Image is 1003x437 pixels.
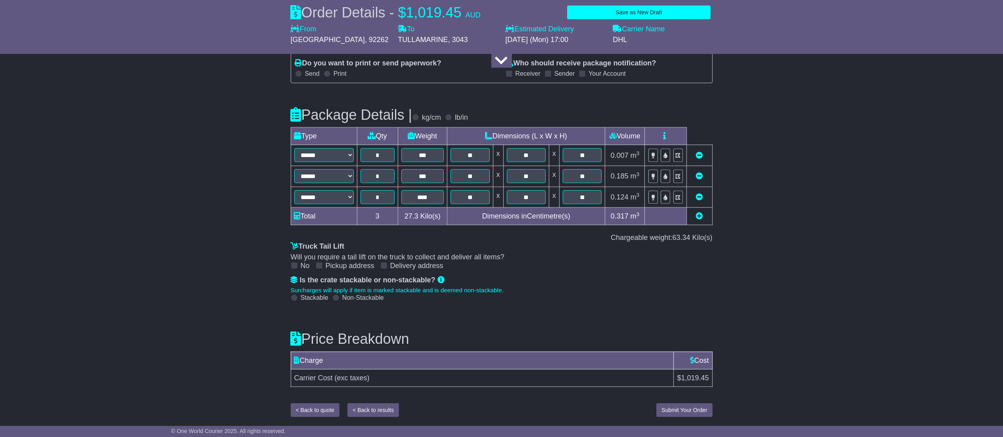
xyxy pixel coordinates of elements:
span: 27.3 [405,212,418,220]
button: Submit Your Order [656,403,712,417]
span: AUD [466,11,481,19]
div: DHL [613,36,713,44]
span: 0.185 [611,172,629,180]
label: To [398,25,415,34]
td: x [549,166,560,187]
label: Sender [554,70,575,77]
span: $ [398,4,406,21]
td: Volume [605,128,645,145]
td: x [493,187,503,208]
span: Carrier Cost [294,374,333,382]
span: 0.317 [611,212,629,220]
label: Delivery address [390,262,443,270]
a: Remove this item [696,172,703,180]
span: m [631,212,640,220]
td: Total [291,208,357,225]
td: x [549,187,560,208]
span: m [631,193,640,201]
a: Remove this item [696,151,703,159]
label: Carrier Name [613,25,665,34]
td: Dimensions (L x W x H) [447,128,605,145]
label: Stackable [301,294,328,301]
span: m [631,172,640,180]
label: From [291,25,316,34]
span: 63.34 [672,234,690,241]
h3: Price Breakdown [291,331,713,347]
div: Surcharges will apply if item is marked stackable and is deemed non-stackable. [291,287,713,294]
span: $1,019.45 [677,374,709,382]
span: Is the crate stackable or non-stackable? [300,276,435,284]
div: Will you require a tail lift on the truck to collect and deliver all items? [291,253,713,262]
label: Receiver [516,70,541,77]
label: Print [334,70,347,77]
span: 0.124 [611,193,629,201]
label: Your Account [589,70,626,77]
a: Remove this item [696,193,703,201]
sup: 3 [637,171,640,177]
span: TULLAMARINE [398,36,448,44]
td: 3 [357,208,398,225]
span: (exc taxes) [335,374,370,382]
label: Estimated Delivery [506,25,605,34]
td: Weight [398,128,447,145]
label: Do you want to print or send paperwork? [295,59,441,68]
sup: 3 [637,211,640,217]
td: Dimensions in Centimetre(s) [447,208,605,225]
span: 0.007 [611,151,629,159]
td: Cost [674,352,712,369]
span: © One World Courier 2025. All rights reserved. [171,428,286,434]
span: , 3043 [448,36,468,44]
label: Pickup address [326,262,374,270]
label: No [301,262,310,270]
span: 1,019.45 [406,4,462,21]
div: Order Details - [291,4,481,21]
td: x [549,145,560,166]
sup: 3 [637,192,640,198]
sup: 3 [637,150,640,156]
td: Charge [291,352,674,369]
button: < Back to results [347,403,399,417]
td: Qty [357,128,398,145]
button: < Back to quote [291,403,340,417]
h3: Package Details | [291,107,412,123]
span: [GEOGRAPHIC_DATA] [291,36,365,44]
button: Save as New Draft [567,6,710,19]
label: lb/in [455,113,468,122]
label: Send [305,70,320,77]
td: x [493,166,503,187]
label: Truck Tail Lift [291,242,345,251]
span: m [631,151,640,159]
a: Add new item [696,212,703,220]
div: Chargeable weight: Kilo(s) [291,234,713,242]
label: kg/cm [422,113,441,122]
td: Type [291,128,357,145]
label: Non-Stackable [342,294,384,301]
span: Submit Your Order [662,407,707,413]
span: , 92262 [365,36,389,44]
td: Kilo(s) [398,208,447,225]
div: [DATE] (Mon) 17:00 [506,36,605,44]
td: x [493,145,503,166]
